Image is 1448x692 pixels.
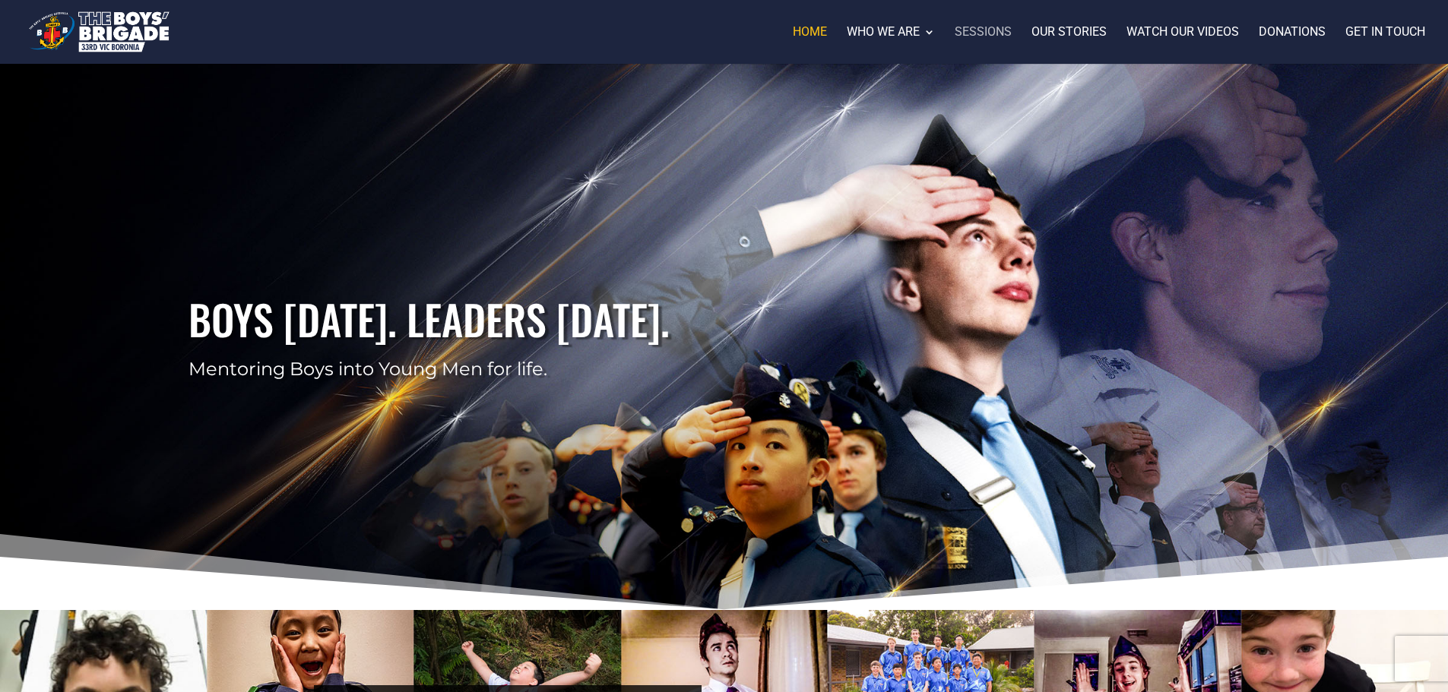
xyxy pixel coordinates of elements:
[1345,27,1425,64] a: Get in touch
[189,356,1259,382] div: Mentoring Boys into Young Men for life.
[793,27,827,64] a: Home
[1259,27,1326,64] a: Donations
[26,8,173,56] img: The Boys' Brigade 33rd Vic Boronia
[1126,27,1239,64] a: Watch our videos
[189,291,1259,356] h2: Boys [DATE]. Leaders [DATE].
[1031,27,1107,64] a: Our stories
[847,27,935,64] a: Who we are
[955,27,1012,64] a: Sessions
